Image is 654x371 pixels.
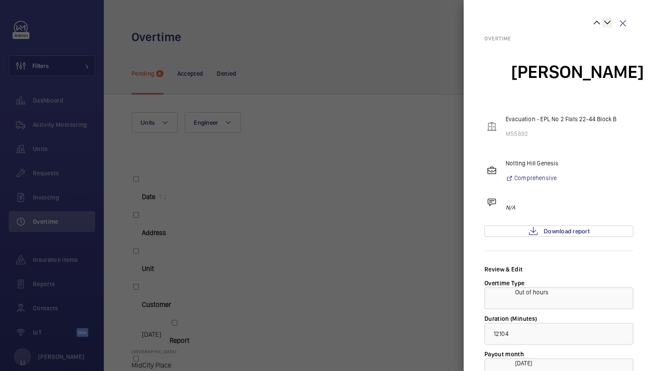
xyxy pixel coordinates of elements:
label: Payout month [484,351,524,358]
span: Out of hours [515,289,549,296]
p: M55892 [506,129,616,138]
img: elevator.svg [487,121,497,132]
h2: [PERSON_NAME] [511,64,644,80]
a: Comprehensive [506,174,559,182]
label: Duration (Minutes) [484,315,537,322]
h2: Overtime [484,35,633,42]
p: N/A [506,203,516,212]
label: Overtime Type [484,280,525,287]
p: Notting Hill Genesis [506,159,559,168]
a: Download report [484,226,633,237]
div: Review & Edit [484,265,633,274]
p: Evacuation - EPL No 2 Flats 22-44 Block B [506,115,616,123]
span: [DATE] [515,360,532,367]
input: Minutes [484,323,633,345]
span: Download report [544,228,590,235]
